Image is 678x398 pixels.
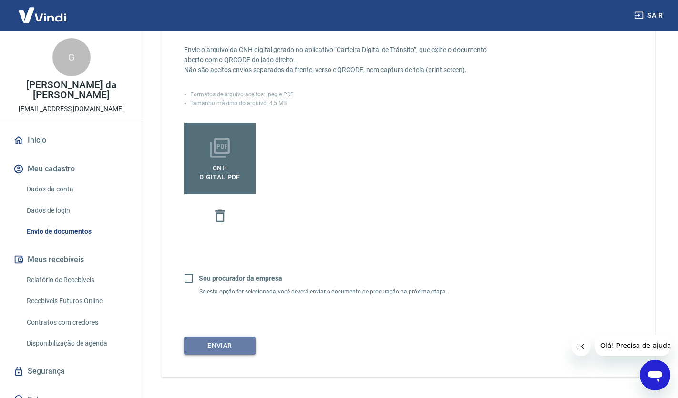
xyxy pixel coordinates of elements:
a: Relatório de Recebíveis [23,270,131,290]
p: [EMAIL_ADDRESS][DOMAIN_NAME] [19,104,124,114]
a: Disponibilização de agenda [23,334,131,353]
p: [PERSON_NAME] da [PERSON_NAME] [8,80,135,100]
iframe: Close message [572,337,591,356]
a: Dados da conta [23,179,131,199]
p: Tamanho máximo do arquivo: 4,5 MB [190,99,287,107]
p: Envie o arquivo da CNH digital gerado no aplicativo “Carteira Digital de Trânsito”, que exibe o d... [184,45,489,75]
iframe: Message from company [595,335,670,356]
p: Formatos de arquivo aceitos: jpeg e PDF [190,90,294,99]
label: CNH digital.pdf [184,123,256,194]
a: Envio de documentos [23,222,131,241]
button: Sair [632,7,667,24]
b: Sou procurador da empresa [199,274,282,282]
a: Contratos com credores [23,313,131,332]
button: Enviar [184,337,256,355]
a: Início [11,130,131,151]
a: Segurança [11,361,131,382]
a: Recebíveis Futuros Online [23,291,131,311]
span: CNH digital.pdf [188,160,252,181]
span: Olá! Precisa de ajuda? [6,7,80,14]
button: Meu cadastro [11,158,131,179]
div: G [52,38,91,76]
img: Vindi [11,0,73,30]
button: Meus recebíveis [11,249,131,270]
p: Se esta opção for selecionada, você deverá enviar o documento de procuração na próxima etapa. [199,288,489,295]
iframe: Button to launch messaging window [640,360,670,390]
a: Dados de login [23,201,131,220]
